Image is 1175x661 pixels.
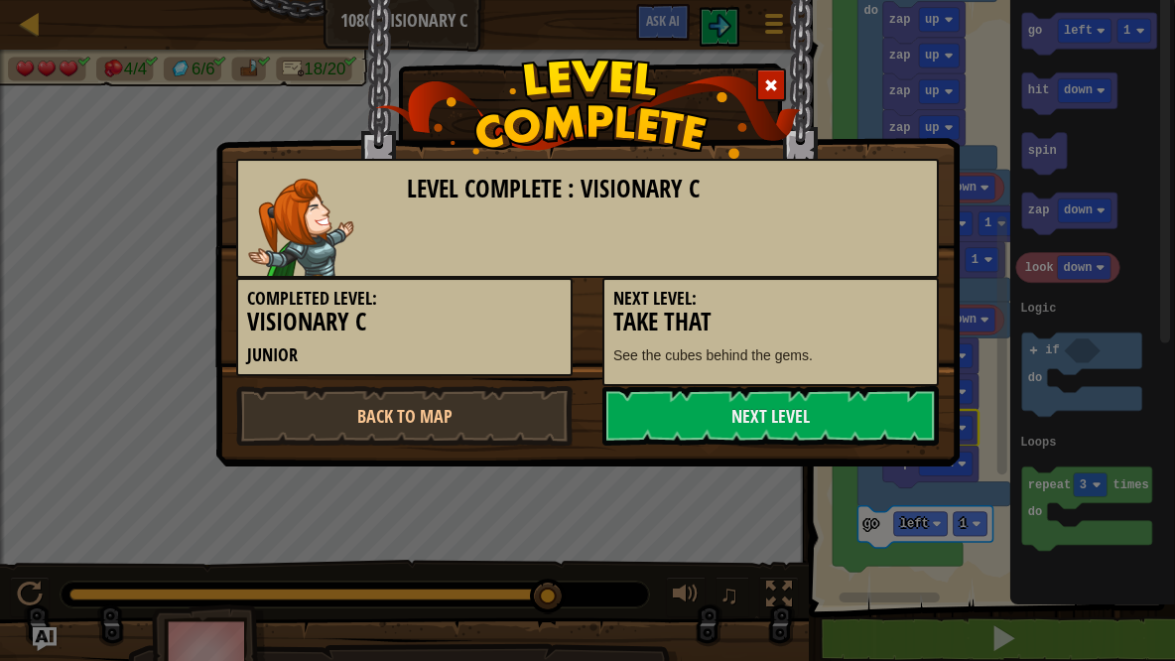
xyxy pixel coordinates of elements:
a: Back to Map [236,386,573,446]
h5: Next Level: [613,289,928,309]
h5: Junior [247,345,562,365]
p: See the cubes behind the gems. [613,345,928,365]
img: captain.png [248,179,354,276]
h3: Take That [613,309,928,335]
h3: Visionary C [247,309,562,335]
img: level_complete.png [375,59,801,159]
h5: Completed Level: [247,289,562,309]
a: Next Level [602,386,939,446]
h3: Level Complete : Visionary C [407,176,928,202]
